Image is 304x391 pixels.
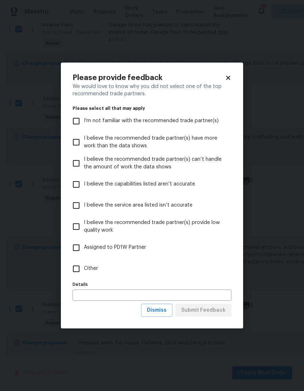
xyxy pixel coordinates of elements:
span: Dismiss [147,306,167,315]
span: I believe the recommended trade partner(s) provide low quality work [84,219,226,234]
span: I believe the recommended trade partner(s) have more work than the data shows [84,135,226,150]
h2: Please provide feedback [73,74,225,81]
span: I’m not familiar with the recommended trade partner(s) [84,117,219,125]
span: I believe the service area listed isn’t accurate [84,202,192,209]
legend: Please select all that may apply [73,106,231,111]
span: Other [84,265,98,272]
button: Dismiss [141,304,172,317]
span: I believe the recommended trade partner(s) can’t handle the amount of work the data shows [84,156,226,171]
span: Assigned to PD1W Partner [84,244,146,251]
div: We would love to know why you did not select one of the top recommended trade partners. [73,83,231,97]
label: Details [73,282,231,287]
span: I believe the capabilities listed aren’t accurate [84,180,195,188]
